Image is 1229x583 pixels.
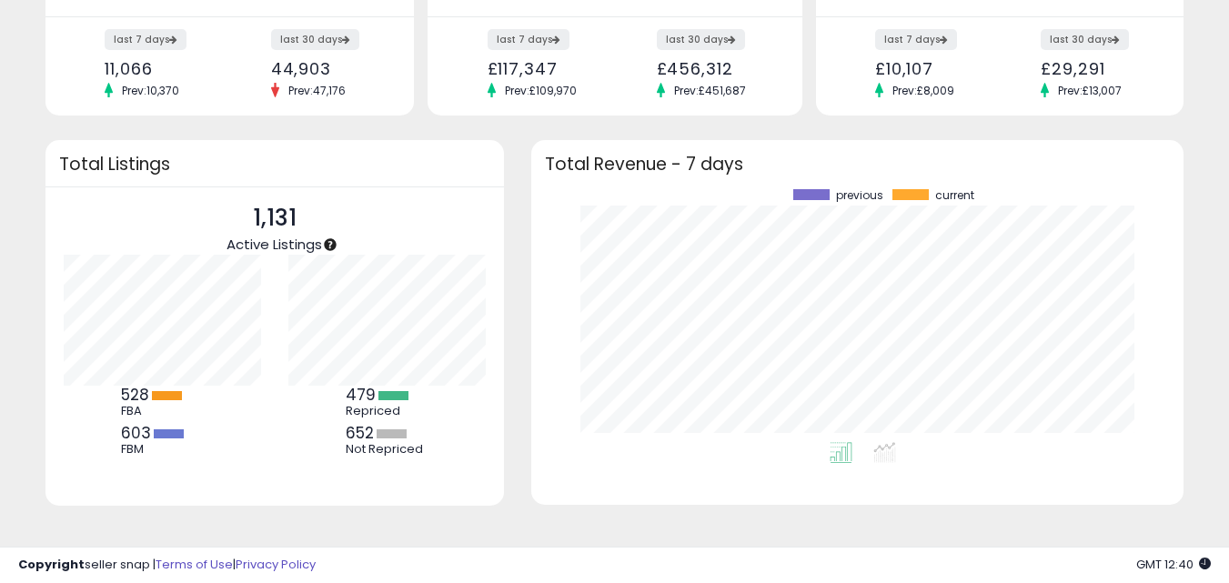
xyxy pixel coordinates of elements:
[1049,83,1131,98] span: Prev: £13,007
[346,422,374,444] b: 652
[121,442,203,457] div: FBM
[1041,29,1129,50] label: last 30 days
[279,83,355,98] span: Prev: 47,176
[121,404,203,418] div: FBA
[657,59,771,78] div: £456,312
[346,404,428,418] div: Repriced
[488,59,601,78] div: £117,347
[227,201,322,236] p: 1,131
[59,157,490,171] h3: Total Listings
[113,83,188,98] span: Prev: 10,370
[836,189,883,202] span: previous
[346,442,428,457] div: Not Repriced
[875,59,986,78] div: £10,107
[1041,59,1152,78] div: £29,291
[935,189,974,202] span: current
[236,556,316,573] a: Privacy Policy
[271,59,382,78] div: 44,903
[227,235,322,254] span: Active Listings
[665,83,755,98] span: Prev: £451,687
[121,422,151,444] b: 603
[105,59,216,78] div: 11,066
[346,384,376,406] b: 479
[883,83,963,98] span: Prev: £8,009
[18,556,85,573] strong: Copyright
[488,29,569,50] label: last 7 days
[121,384,149,406] b: 528
[875,29,957,50] label: last 7 days
[545,157,1170,171] h3: Total Revenue - 7 days
[657,29,745,50] label: last 30 days
[271,29,359,50] label: last 30 days
[105,29,186,50] label: last 7 days
[1136,556,1211,573] span: 2025-09-12 12:40 GMT
[18,557,316,574] div: seller snap | |
[156,556,233,573] a: Terms of Use
[322,236,338,253] div: Tooltip anchor
[496,83,586,98] span: Prev: £109,970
